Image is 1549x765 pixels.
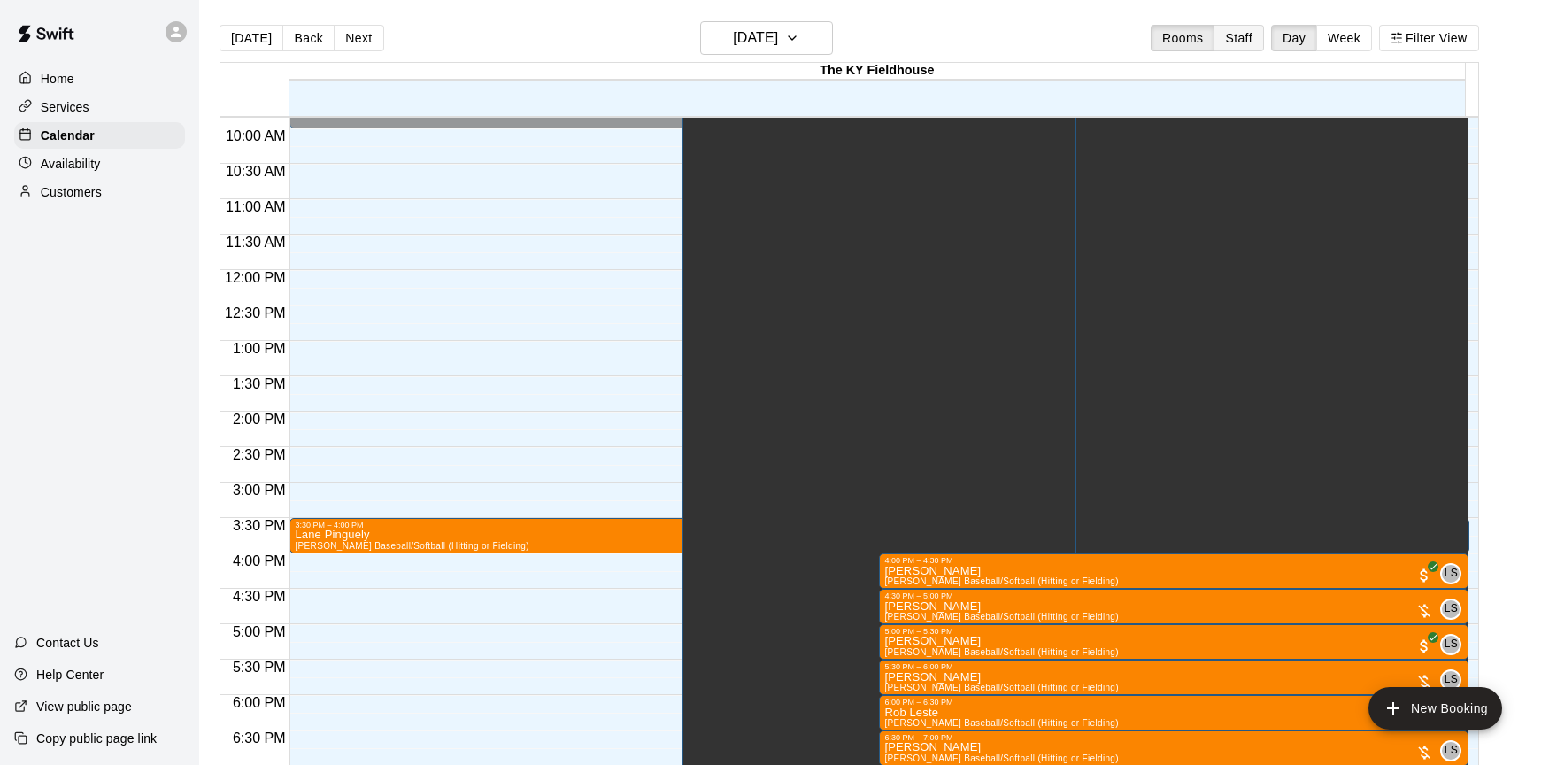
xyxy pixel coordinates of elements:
a: Availability [14,151,185,177]
div: 6:00 PM – 6:30 PM [884,698,1463,707]
a: Customers [14,179,185,205]
div: 6:00 PM – 6:30 PM: Rob Leste [879,695,1468,730]
button: [DATE] [220,25,283,51]
span: 1:30 PM [228,376,290,391]
p: View public page [36,698,132,715]
p: Help Center [36,666,104,684]
span: 3:00 PM [228,483,290,498]
span: 12:00 PM [220,270,289,285]
div: Leo Seminati [1440,599,1461,620]
div: Leo Seminati [1440,740,1461,761]
span: 5:30 PM [228,660,290,675]
span: 3:30 PM [228,518,290,533]
p: Availability [41,155,101,173]
p: Home [41,70,74,88]
span: LS [1445,671,1458,689]
span: 12:30 PM [220,305,289,321]
span: Leo Seminati [1447,563,1461,584]
button: Day [1271,25,1317,51]
div: 6:30 PM – 7:00 PM [884,733,1463,742]
span: LS [1445,565,1458,583]
span: [PERSON_NAME] Baseball/Softball (Hitting or Fielding) [884,612,1118,622]
div: 3:30 PM – 4:00 PM [295,521,1463,529]
span: 4:00 PM [228,553,290,568]
a: Calendar [14,122,185,149]
button: Rooms [1151,25,1214,51]
div: Leo Seminati [1440,669,1461,691]
span: [PERSON_NAME] Baseball/Softball (Hitting or Fielding) [884,576,1118,586]
button: Staff [1214,25,1264,51]
p: Copy public page link [36,730,157,747]
div: The KY Fieldhouse [289,63,1464,80]
span: 2:30 PM [228,447,290,462]
span: Leo Seminati [1447,740,1461,761]
span: 11:00 AM [221,199,290,214]
div: 4:00 PM – 4:30 PM: BRYAN FEIGHERY [879,553,1468,589]
span: 10:00 AM [221,128,290,143]
div: 5:00 PM – 5:30 PM: Lewis Jean [879,624,1468,660]
button: Week [1316,25,1372,51]
span: LS [1445,600,1458,618]
span: 1:00 PM [228,341,290,356]
span: 11:30 AM [221,235,290,250]
div: 5:30 PM – 6:00 PM [884,662,1463,671]
button: add [1368,687,1502,730]
span: 10:30 AM [221,164,290,179]
h6: [DATE] [733,26,778,50]
div: 4:00 PM – 4:30 PM [884,556,1463,565]
a: Home [14,66,185,92]
span: Leo Seminati [1447,599,1461,620]
p: Contact Us [36,634,99,652]
span: [PERSON_NAME] Baseball/Softball (Hitting or Fielding) [884,718,1118,728]
div: Leo Seminati [1440,634,1461,655]
a: Services [14,94,185,120]
span: 5:00 PM [228,624,290,639]
span: 4:30 PM [228,589,290,604]
span: [PERSON_NAME] Baseball/Softball (Hitting or Fielding) [884,647,1118,657]
p: Services [41,98,89,116]
button: Next [334,25,383,51]
span: LS [1445,636,1458,653]
span: 6:30 PM [228,730,290,746]
button: Back [282,25,335,51]
span: [PERSON_NAME] Baseball/Softball (Hitting or Fielding) [884,753,1118,763]
span: 6:00 PM [228,695,290,710]
span: Leo Seminati [1447,634,1461,655]
span: [PERSON_NAME] Baseball/Softball (Hitting or Fielding) [295,541,528,551]
button: [DATE] [700,21,833,55]
div: 4:30 PM – 5:00 PM: Nathan Hacker [879,589,1468,624]
span: [PERSON_NAME] Baseball/Softball (Hitting or Fielding) [884,683,1118,692]
span: 2:00 PM [228,412,290,427]
div: Leo Seminati [1440,563,1461,584]
span: Leo Seminati [1447,669,1461,691]
div: 5:00 PM – 5:30 PM [884,627,1463,636]
button: Filter View [1379,25,1478,51]
p: Calendar [41,127,95,144]
div: 5:30 PM – 6:00 PM: Rob Lester [879,660,1468,695]
span: All customers have paid [1415,567,1433,584]
div: 4:30 PM – 5:00 PM [884,591,1463,600]
span: LS [1445,742,1458,760]
span: All customers have paid [1415,637,1433,655]
p: Customers [41,183,102,201]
